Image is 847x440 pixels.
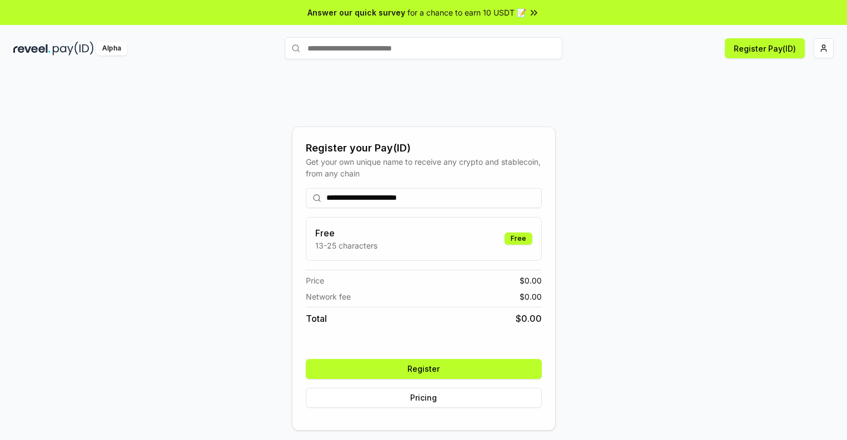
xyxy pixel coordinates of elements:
[315,226,377,240] h3: Free
[306,388,542,408] button: Pricing
[306,140,542,156] div: Register your Pay(ID)
[306,156,542,179] div: Get your own unique name to receive any crypto and stablecoin, from any chain
[505,232,532,245] div: Free
[306,359,542,379] button: Register
[520,291,542,302] span: $ 0.00
[306,291,351,302] span: Network fee
[53,42,94,55] img: pay_id
[315,240,377,251] p: 13-25 characters
[725,38,805,58] button: Register Pay(ID)
[520,275,542,286] span: $ 0.00
[407,7,526,18] span: for a chance to earn 10 USDT 📝
[306,312,327,325] span: Total
[13,42,51,55] img: reveel_dark
[307,7,405,18] span: Answer our quick survey
[516,312,542,325] span: $ 0.00
[96,42,127,55] div: Alpha
[306,275,324,286] span: Price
